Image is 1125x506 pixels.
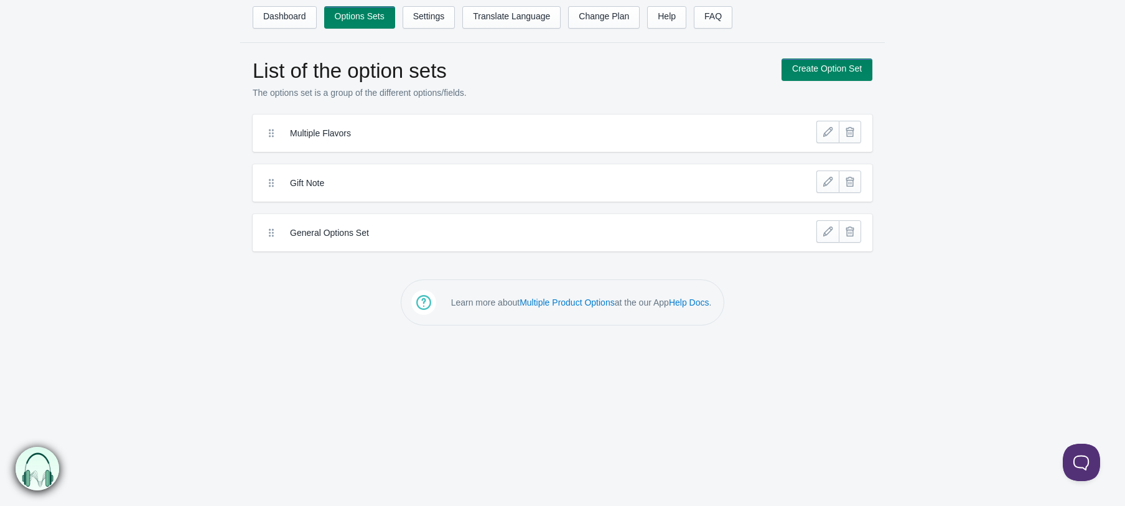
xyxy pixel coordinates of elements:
a: Create Option Set [782,59,872,81]
img: bxm.png [16,447,59,490]
iframe: Toggle Customer Support [1063,444,1100,481]
a: Dashboard [253,6,317,29]
a: Translate Language [462,6,561,29]
a: Multiple Product Options [520,298,615,307]
a: Help [647,6,686,29]
p: Learn more about at the our App . [451,296,712,309]
a: Help Docs [669,298,709,307]
a: Change Plan [568,6,640,29]
label: General Options Set [290,227,744,239]
a: Settings [403,6,455,29]
a: FAQ [694,6,732,29]
p: The options set is a group of the different options/fields. [253,87,769,99]
a: Options Sets [324,6,395,29]
label: Gift Note [290,177,744,189]
label: Multiple Flavors [290,127,744,139]
h1: List of the option sets [253,59,769,83]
